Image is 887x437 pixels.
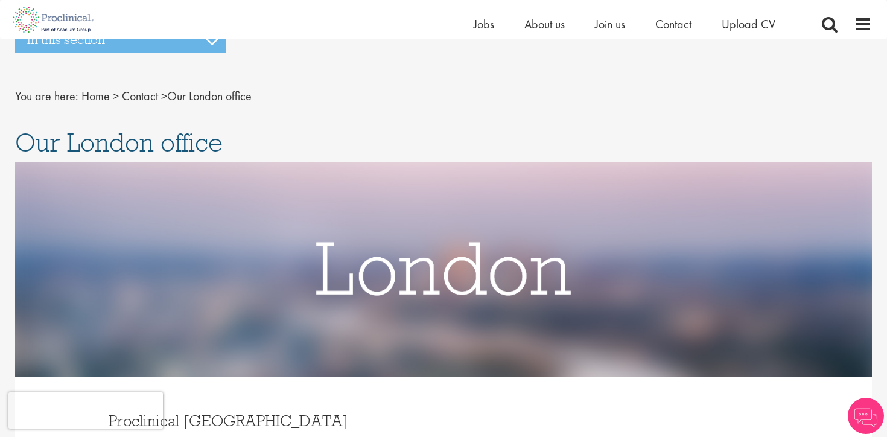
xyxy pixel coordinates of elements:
[595,16,625,32] a: Join us
[109,413,434,429] h3: Proclinical [GEOGRAPHIC_DATA]
[15,88,78,104] span: You are here:
[848,398,884,434] img: Chatbot
[161,88,167,104] span: >
[524,16,565,32] a: About us
[8,392,163,429] iframe: reCAPTCHA
[655,16,691,32] a: Contact
[113,88,119,104] span: >
[15,27,226,53] h3: In this section
[81,88,252,104] span: Our London office
[81,88,110,104] a: breadcrumb link to Home
[722,16,775,32] a: Upload CV
[474,16,494,32] a: Jobs
[122,88,158,104] a: breadcrumb link to Contact
[15,126,223,159] span: Our London office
